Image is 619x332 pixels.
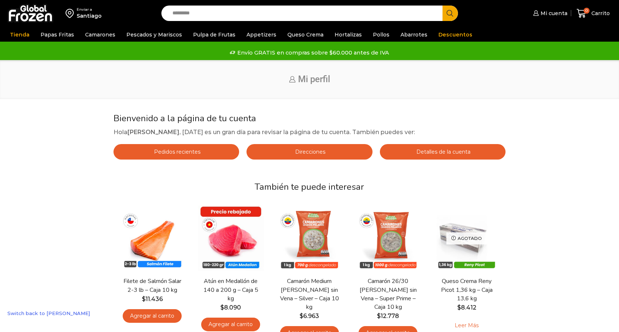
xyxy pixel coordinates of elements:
[243,28,280,42] a: Appetizers
[113,127,505,137] p: Hola , [DATE] es un gran día para revisar la página de tu cuenta. También puedes ver:
[457,304,476,311] bdi: 8.412
[415,148,471,155] span: Detalles de la cuenta
[531,6,567,21] a: Mi cuenta
[37,28,78,42] a: Papas Fritas
[300,312,319,319] bdi: 6.963
[4,307,94,319] a: Switch back to [PERSON_NAME]
[369,28,393,42] a: Pollos
[142,296,146,303] span: $
[6,28,33,42] a: Tienda
[201,277,260,303] a: Atún en Medallón de 140 a 200 g – Caja 5 kg
[331,28,366,42] a: Hortalizas
[115,202,189,327] div: 1 / 7
[293,148,325,155] span: Direcciones
[220,304,241,311] bdi: 8.090
[446,233,487,245] p: Agotado
[189,28,239,42] a: Pulpa de Frutas
[380,144,506,160] a: Detalles de la cuenta
[122,277,182,294] a: Filete de Salmón Salar 2-3 lb – Caja 10 kg
[443,6,458,21] button: Search button
[77,12,102,20] div: Santiago
[113,112,256,124] span: Bienvenido a la página de tu cuenta
[435,28,476,42] a: Descuentos
[437,277,496,303] a: Queso Crema Reny Picot 1,36 kg – Caja 13,6 kg
[284,28,327,42] a: Queso Crema
[246,144,372,160] a: Direcciones
[142,296,163,303] bdi: 11.436
[584,8,590,14] span: 0
[152,148,200,155] span: Pedidos recientes
[255,181,364,193] span: También te puede interesar
[66,7,77,20] img: address-field-icon.svg
[127,129,179,136] strong: [PERSON_NAME]
[298,74,330,84] span: Mi perfil
[300,312,303,319] span: $
[280,277,339,311] a: Camarón Medium [PERSON_NAME] sin Vena – Silver – Caja 10 kg
[539,10,567,17] span: Mi cuenta
[377,312,399,319] bdi: 12.778
[575,5,612,22] a: 0 Carrito
[220,304,224,311] span: $
[377,312,381,319] span: $
[457,304,461,311] span: $
[123,28,186,42] a: Pescados y Mariscos
[77,7,102,12] div: Enviar a
[201,318,260,331] a: Agregar al carrito: “Atún en Medallón de 140 a 200 g - Caja 5 kg”
[113,144,239,160] a: Pedidos recientes
[590,10,610,17] span: Carrito
[81,28,119,42] a: Camarones
[358,277,417,311] a: Camarón 26/30 [PERSON_NAME] sin Vena – Super Prime – Caja 10 kg
[397,28,431,42] a: Abarrotes
[123,309,182,323] a: Agregar al carrito: “Filete de Salmón Salar 2-3 lb - Caja 10 kg”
